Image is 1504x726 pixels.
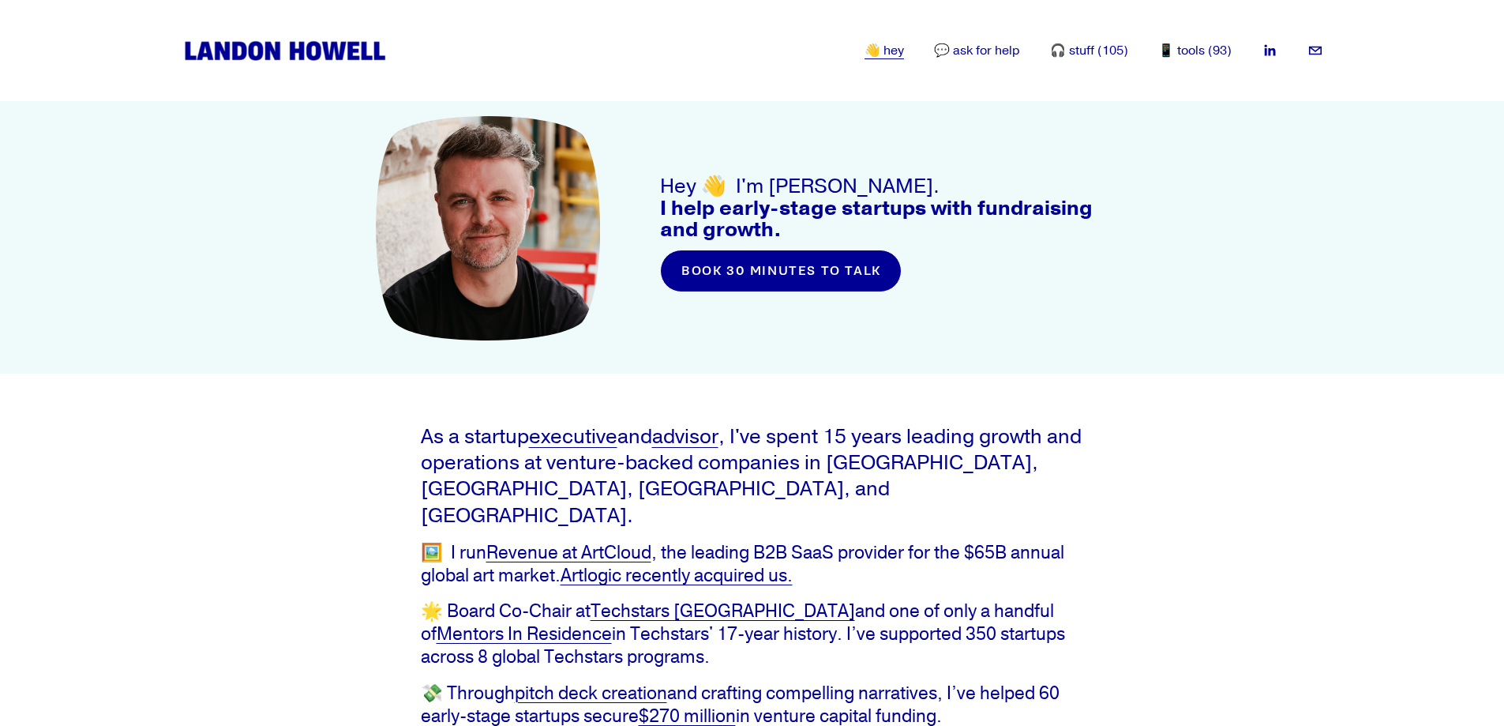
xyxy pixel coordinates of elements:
[934,42,1020,61] a: 💬 ask for help
[421,541,1084,587] p: 🖼️ I run , the leading B2B SaaS provider for the $65B annual global art market.
[1262,43,1277,58] a: LinkedIn
[660,175,1131,240] h3: Hey 👋 I'm [PERSON_NAME].
[1307,43,1323,58] a: landon.howell@gmail.com
[660,195,1097,243] strong: I help early-stage startups with fundraising and growth.
[591,600,855,623] a: Techstars [GEOGRAPHIC_DATA]
[515,682,667,705] a: pitch deck creation
[421,423,1084,529] p: As a startup and , I've spent 15 years leading growth and operations at venture-backed companies ...
[1050,42,1128,61] a: 🎧 stuff (105)
[437,623,612,645] a: Mentors In Residence
[865,42,904,61] a: 👋 hey
[421,600,1084,668] p: 🌟 Board Co-Chair at and one of only a handful of in Techstars' 17-year history. I’ve supported 35...
[181,38,389,64] img: Landon Howell
[561,564,793,587] a: Artlogic recently acquired us.
[486,541,651,564] a: Revenue at ArtCloud
[1158,42,1232,61] a: 📱 tools (93)
[652,423,718,450] a: advisor
[529,423,617,450] a: executive
[660,250,902,292] a: book 30 minutes to talk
